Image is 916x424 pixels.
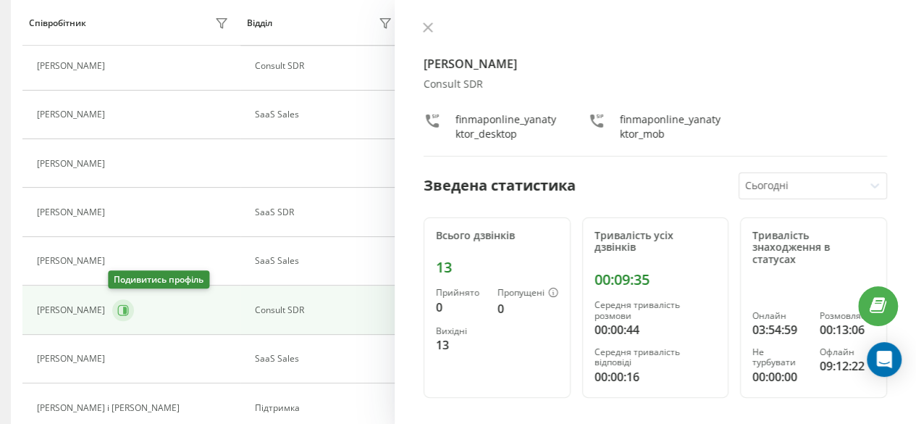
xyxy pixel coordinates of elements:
div: SaaS Sales [255,256,396,266]
div: Середня тривалість розмови [594,300,717,321]
div: 0 [436,299,486,316]
div: [PERSON_NAME] [37,354,109,364]
div: 00:13:06 [820,321,875,338]
div: Онлайн [752,311,807,321]
div: Open Intercom Messenger [867,342,902,377]
div: finmaponline_yanatyktor_mob [620,112,723,141]
div: Тривалість усіх дзвінків [594,230,717,254]
div: [PERSON_NAME] і [PERSON_NAME] [37,403,183,413]
div: 00:00:00 [752,368,807,386]
div: Офлайн [820,347,875,357]
div: Зведена статистика [424,175,576,196]
div: finmaponline_yanatyktor_desktop [455,112,559,141]
div: [PERSON_NAME] [37,305,109,315]
div: Підтримка [255,403,396,413]
div: Розмовляє [820,311,875,321]
div: 13 [436,336,486,354]
div: Пропущені [497,288,558,299]
div: SaaS Sales [255,354,396,364]
div: Співробітник [29,18,86,28]
div: SaaS SDR [255,207,396,217]
div: Consult SDR [424,78,887,91]
div: Тривалість знаходження в статусах [752,230,875,266]
div: 00:00:44 [594,321,717,338]
div: [PERSON_NAME] [37,61,109,71]
div: Вихідні [436,326,486,336]
h4: [PERSON_NAME] [424,55,887,72]
div: Подивитись профіль [108,270,209,288]
div: Прийнято [436,288,486,298]
div: Середня тривалість відповіді [594,347,717,368]
div: 00:00:16 [594,368,717,386]
div: [PERSON_NAME] [37,256,109,266]
div: 00:09:35 [594,271,717,288]
div: Всього дзвінків [436,230,558,242]
div: [PERSON_NAME] [37,109,109,120]
div: Consult SDR [255,305,396,315]
div: 09:12:22 [820,357,875,375]
div: SaaS Sales [255,109,396,120]
div: Consult SDR [255,61,396,71]
div: Не турбувати [752,347,807,368]
div: 03:54:59 [752,321,807,338]
div: [PERSON_NAME] [37,207,109,217]
div: [PERSON_NAME] [37,159,109,169]
div: 13 [436,259,558,276]
div: Відділ [247,18,272,28]
div: 0 [497,300,558,317]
